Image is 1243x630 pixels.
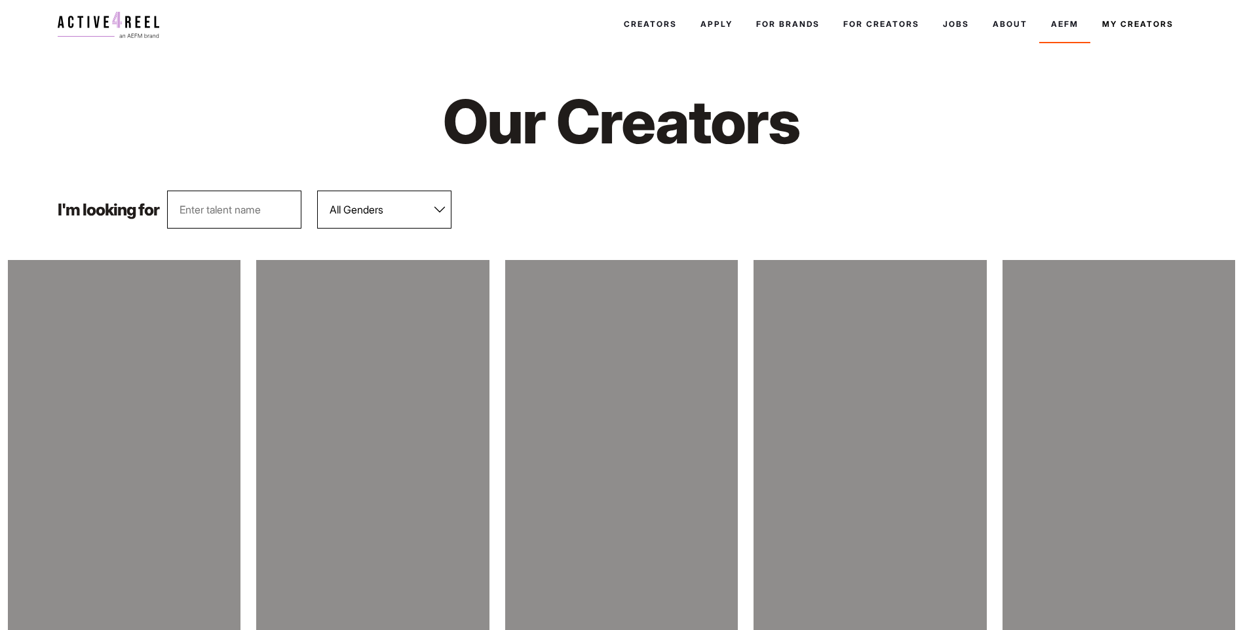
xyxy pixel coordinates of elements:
[58,202,159,218] p: I'm looking for
[931,7,981,42] a: Jobs
[1039,7,1090,42] a: AEFM
[832,7,931,42] a: For Creators
[167,191,301,229] input: Enter talent name
[744,7,832,42] a: For Brands
[612,7,689,42] a: Creators
[981,7,1039,42] a: About
[1090,7,1185,42] a: My Creators
[58,12,159,38] img: a4r-logo.svg
[296,84,947,159] h1: Our Creators
[689,7,744,42] a: Apply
